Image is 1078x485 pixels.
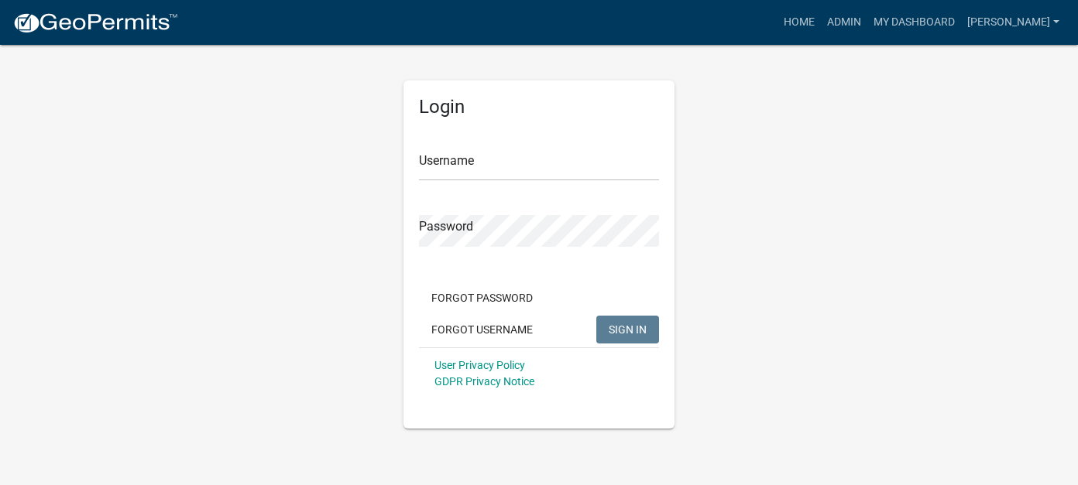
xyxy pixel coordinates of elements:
button: Forgot Username [419,316,545,343]
button: Forgot Password [419,284,545,312]
a: GDPR Privacy Notice [434,375,534,388]
span: SIGN IN [609,323,647,335]
a: Admin [821,8,867,37]
button: SIGN IN [596,316,659,343]
a: My Dashboard [867,8,961,37]
h5: Login [419,96,659,118]
a: [PERSON_NAME] [961,8,1066,37]
a: Home [778,8,821,37]
a: User Privacy Policy [434,359,525,371]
